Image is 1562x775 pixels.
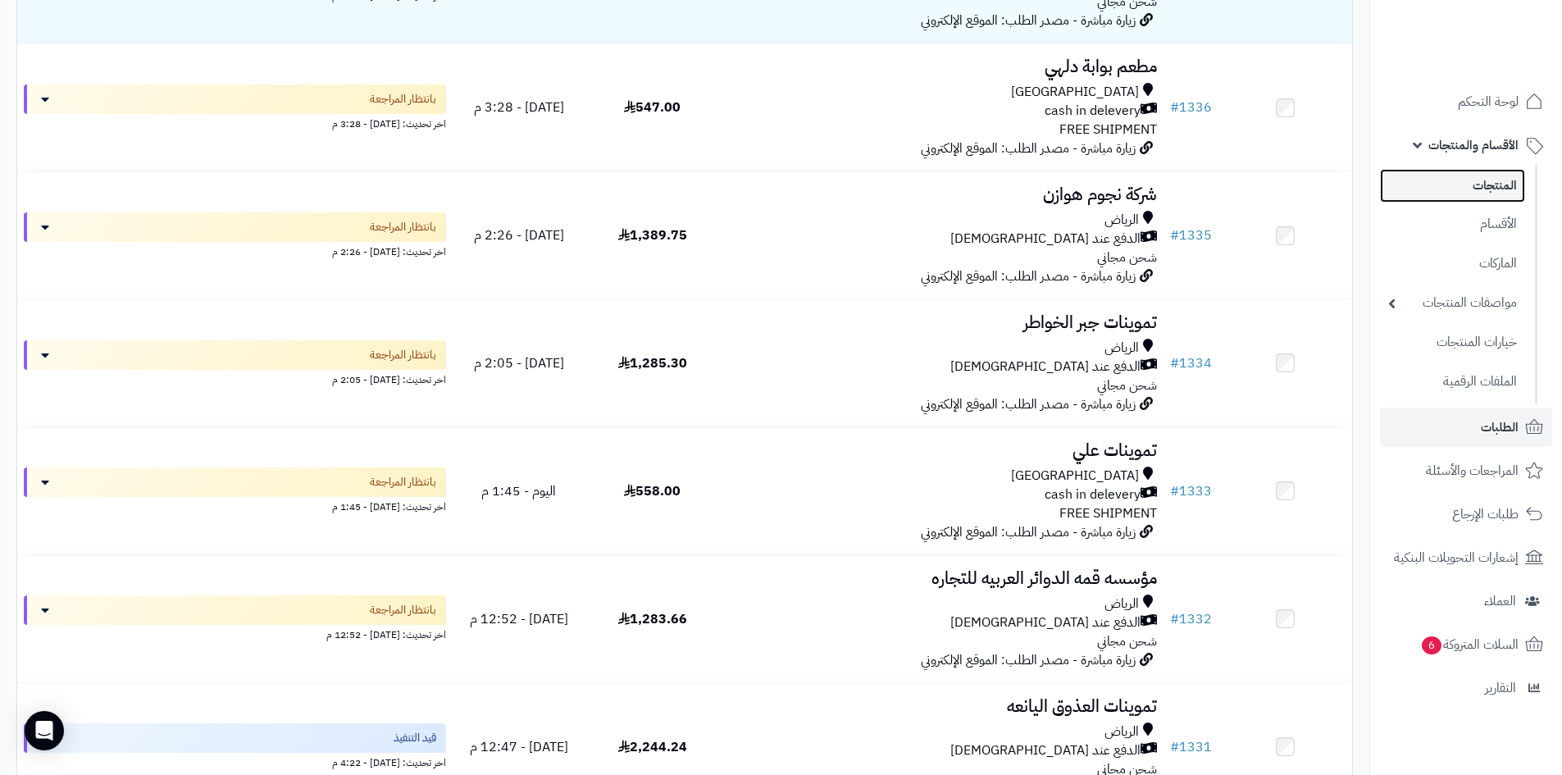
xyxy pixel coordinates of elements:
span: اليوم - 1:45 م [481,481,556,501]
a: لوحة التحكم [1380,82,1552,121]
span: # [1170,226,1179,245]
a: #1332 [1170,609,1212,629]
a: #1331 [1170,737,1212,757]
span: بانتظار المراجعة [370,474,436,490]
span: زيارة مباشرة - مصدر الطلب: الموقع الإلكتروني [921,650,1136,670]
span: 6 [1422,636,1441,654]
a: الملفات الرقمية [1380,364,1525,399]
a: مواصفات المنتجات [1380,285,1525,321]
span: الدفع عند [DEMOGRAPHIC_DATA] [950,358,1141,376]
a: السلات المتروكة6 [1380,625,1552,664]
span: 1,389.75 [618,226,687,245]
h3: شركة نجوم هوازن [726,185,1157,204]
span: الرياض [1104,723,1139,741]
span: التقارير [1485,677,1516,700]
span: المراجعات والأسئلة [1426,459,1519,482]
span: الطلبات [1481,416,1519,439]
span: # [1170,353,1179,373]
span: [DATE] - 3:28 م [474,98,564,117]
a: #1334 [1170,353,1212,373]
h3: مؤسسه قمه الدوائر العربيه للتجاره [726,569,1157,588]
a: #1333 [1170,481,1212,501]
span: بانتظار المراجعة [370,219,436,235]
span: لوحة التحكم [1458,90,1519,113]
div: اخر تحديث: [DATE] - 2:26 م [24,242,446,259]
span: العملاء [1484,590,1516,613]
a: المراجعات والأسئلة [1380,451,1552,490]
span: بانتظار المراجعة [370,602,436,618]
div: Open Intercom Messenger [25,711,64,750]
span: [DATE] - 12:47 م [470,737,568,757]
span: 547.00 [624,98,681,117]
span: cash in delevery [1045,486,1141,504]
div: اخر تحديث: [DATE] - 1:45 م [24,497,446,514]
h3: تموينات جبر الخواطر [726,313,1157,332]
span: الدفع عند [DEMOGRAPHIC_DATA] [950,613,1141,632]
span: قيد التنفيذ [394,730,436,746]
span: # [1170,609,1179,629]
a: #1335 [1170,226,1212,245]
span: شحن مجاني [1097,631,1157,651]
span: زيارة مباشرة - مصدر الطلب: الموقع الإلكتروني [921,139,1136,158]
span: الرياض [1104,211,1139,230]
a: التقارير [1380,668,1552,708]
span: شحن مجاني [1097,248,1157,267]
span: # [1170,98,1179,117]
span: FREE SHIPMENT [1059,504,1157,523]
span: زيارة مباشرة - مصدر الطلب: الموقع الإلكتروني [921,267,1136,286]
span: # [1170,737,1179,757]
a: الأقسام [1380,207,1525,242]
a: الطلبات [1380,408,1552,447]
span: الأقسام والمنتجات [1428,134,1519,157]
div: اخر تحديث: [DATE] - 2:05 م [24,370,446,387]
span: الرياض [1104,595,1139,613]
div: اخر تحديث: [DATE] - 4:22 م [24,753,446,770]
span: 1,285.30 [618,353,687,373]
span: [DATE] - 2:05 م [474,353,564,373]
a: خيارات المنتجات [1380,325,1525,360]
a: المنتجات [1380,169,1525,203]
a: طلبات الإرجاع [1380,495,1552,534]
span: [GEOGRAPHIC_DATA] [1011,467,1139,486]
span: السلات المتروكة [1420,633,1519,656]
span: 2,244.24 [618,737,687,757]
span: cash in delevery [1045,102,1141,121]
span: شحن مجاني [1097,376,1157,395]
span: [DATE] - 2:26 م [474,226,564,245]
h3: مطعم بوابة دلهي [726,57,1157,76]
span: الدفع عند [DEMOGRAPHIC_DATA] [950,741,1141,760]
div: اخر تحديث: [DATE] - 12:52 م [24,625,446,642]
span: FREE SHIPMENT [1059,120,1157,139]
span: # [1170,481,1179,501]
h3: تموينات العذوق اليانعه [726,697,1157,716]
span: الدفع عند [DEMOGRAPHIC_DATA] [950,230,1141,248]
span: [DATE] - 12:52 م [470,609,568,629]
span: إشعارات التحويلات البنكية [1394,546,1519,569]
div: اخر تحديث: [DATE] - 3:28 م [24,114,446,131]
span: طلبات الإرجاع [1452,503,1519,526]
span: [GEOGRAPHIC_DATA] [1011,83,1139,102]
a: العملاء [1380,581,1552,621]
span: بانتظار المراجعة [370,91,436,107]
a: #1336 [1170,98,1212,117]
a: الماركات [1380,246,1525,281]
span: زيارة مباشرة - مصدر الطلب: الموقع الإلكتروني [921,394,1136,414]
span: 1,283.66 [618,609,687,629]
h3: تموينات علي [726,441,1157,460]
span: زيارة مباشرة - مصدر الطلب: الموقع الإلكتروني [921,11,1136,30]
a: إشعارات التحويلات البنكية [1380,538,1552,577]
span: زيارة مباشرة - مصدر الطلب: الموقع الإلكتروني [921,522,1136,542]
span: الرياض [1104,339,1139,358]
span: بانتظار المراجعة [370,347,436,363]
span: 558.00 [624,481,681,501]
